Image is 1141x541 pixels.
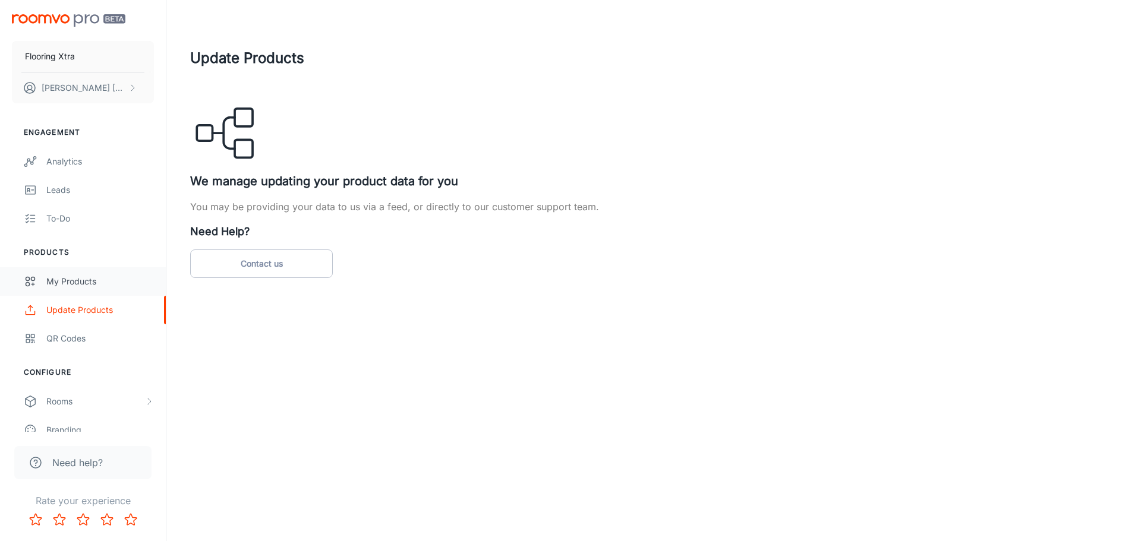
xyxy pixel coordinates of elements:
div: Update Products [46,303,154,317]
button: Flooring Xtra [12,41,154,72]
h6: Need Help? [190,223,1117,240]
p: You may be providing your data to us via a feed, or directly to our customer support team. [190,200,1117,214]
div: Leads [46,184,154,197]
h5: We manage updating your product data for you [190,172,1117,190]
p: [PERSON_NAME] [PERSON_NAME] [42,81,125,94]
h4: Update Products [190,48,1117,69]
p: Flooring Xtra [25,50,75,63]
button: [PERSON_NAME] [PERSON_NAME] [12,72,154,103]
img: Roomvo PRO Beta [12,14,125,27]
div: Analytics [46,155,154,168]
div: My Products [46,275,154,288]
div: To-do [46,212,154,225]
a: Contact us [190,249,333,278]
